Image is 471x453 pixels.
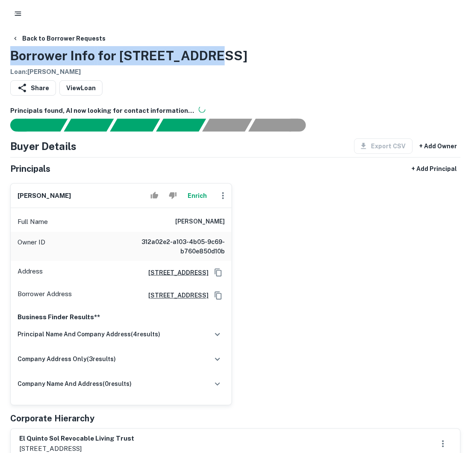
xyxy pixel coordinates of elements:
div: AI fulfillment process complete. [249,119,316,132]
button: + Add Owner [416,138,461,154]
p: Business Finder Results** [18,312,225,323]
div: Principals found, AI now looking for contact information... [156,119,206,132]
button: Copy Address [212,289,225,302]
button: Accept [147,187,162,204]
button: Reject [165,187,180,204]
button: + Add Principal [409,161,461,176]
h6: Loan : [PERSON_NAME] [10,67,247,77]
h6: [PERSON_NAME] [18,191,71,201]
h6: Principals found, AI now looking for contact information... [10,106,461,116]
div: Principals found, still searching for contact information. This may take time... [202,119,252,132]
a: ViewLoan [59,80,103,96]
a: [STREET_ADDRESS] [141,268,209,277]
h6: principal name and company address ( 4 results) [18,330,160,339]
h6: company name and address ( 0 results) [18,379,132,389]
p: Borrower Address [18,289,72,302]
p: Full Name [18,217,48,227]
h5: Corporate Hierarchy [10,412,94,425]
div: Your request is received and processing... [64,119,114,132]
h3: Borrower Info for [STREET_ADDRESS] [10,46,247,65]
h4: Buyer Details [10,138,77,154]
h6: company address only ( 3 results) [18,355,116,364]
h6: 312a02e2-a103-4b05-9c69-b760e850d10b [122,237,225,256]
h6: el quinto sol revocable living trust [19,434,134,444]
a: [STREET_ADDRESS] [141,291,209,300]
p: Owner ID [18,237,45,256]
button: Copy Address [212,266,225,279]
h6: [PERSON_NAME] [175,217,225,227]
button: Back to Borrower Requests [9,31,109,46]
button: Enrich [184,187,211,204]
button: Share [10,80,56,96]
div: Documents found, AI parsing details... [110,119,160,132]
h5: Principals [10,162,50,175]
iframe: Chat Widget [428,385,471,426]
p: Address [18,266,43,279]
